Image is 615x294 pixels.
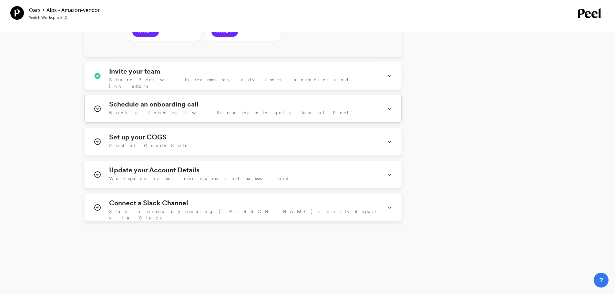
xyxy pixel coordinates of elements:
[29,6,100,14] p: Oars + Alps - Amazon-vendor
[109,133,167,141] h1: Set up your COGS
[65,15,67,20] img: picker
[599,276,603,285] span: ?
[109,142,189,149] span: Cost of Goods Sold
[109,67,160,75] h1: Invite your team
[109,199,188,207] h1: Connect a Slack Channel
[109,175,290,182] span: Workspace name, user name and password
[109,166,200,174] h1: Update your Account Details
[10,6,24,20] img: Team Profile
[109,100,199,108] h1: Schedule an onboarding call
[594,273,609,288] button: ?
[109,76,379,89] span: Share Peel with teammates, advisors, agencies and investors
[109,109,349,116] span: Book a Zoom call with our team to get a tour of Peel
[109,208,379,221] span: Stay informed by sending [PERSON_NAME]'s Daily Report via Slack
[29,15,62,20] p: Switch Workspace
